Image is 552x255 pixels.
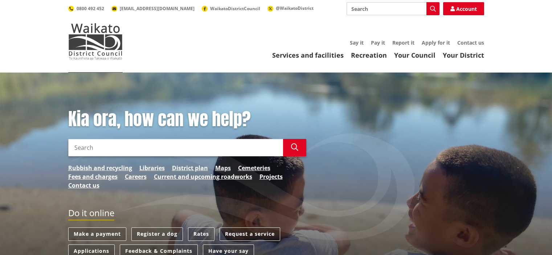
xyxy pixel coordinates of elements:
a: Maps [215,164,231,172]
a: Services and facilities [272,51,344,59]
span: WaikatoDistrictCouncil [210,5,260,12]
a: Your District [443,51,484,59]
a: Your Council [394,51,436,59]
a: Fees and charges [68,172,118,181]
a: Rubbish and recycling [68,164,132,172]
a: Register a dog [131,227,183,241]
a: @WaikatoDistrict [267,5,314,11]
a: Account [443,2,484,15]
a: 0800 492 452 [68,5,104,12]
a: Apply for it [422,39,450,46]
a: Projects [259,172,283,181]
a: Say it [350,39,364,46]
a: Contact us [457,39,484,46]
h2: Do it online [68,208,114,221]
span: @WaikatoDistrict [276,5,314,11]
input: Search input [347,2,439,15]
a: Cemeteries [238,164,270,172]
span: 0800 492 452 [77,5,104,12]
a: Libraries [139,164,165,172]
a: Recreation [351,51,387,59]
a: Current and upcoming roadworks [154,172,252,181]
img: Waikato District Council - Te Kaunihera aa Takiwaa o Waikato [68,23,123,59]
a: Contact us [68,181,99,190]
a: Pay it [371,39,385,46]
a: [EMAIL_ADDRESS][DOMAIN_NAME] [111,5,195,12]
a: Request a service [220,227,280,241]
a: District plan [172,164,208,172]
a: WaikatoDistrictCouncil [202,5,260,12]
a: Make a payment [68,227,126,241]
a: Careers [125,172,147,181]
h1: Kia ora, how can we help? [68,109,306,130]
a: Rates [188,227,214,241]
span: [EMAIL_ADDRESS][DOMAIN_NAME] [120,5,195,12]
a: Report it [392,39,414,46]
input: Search input [68,139,283,156]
